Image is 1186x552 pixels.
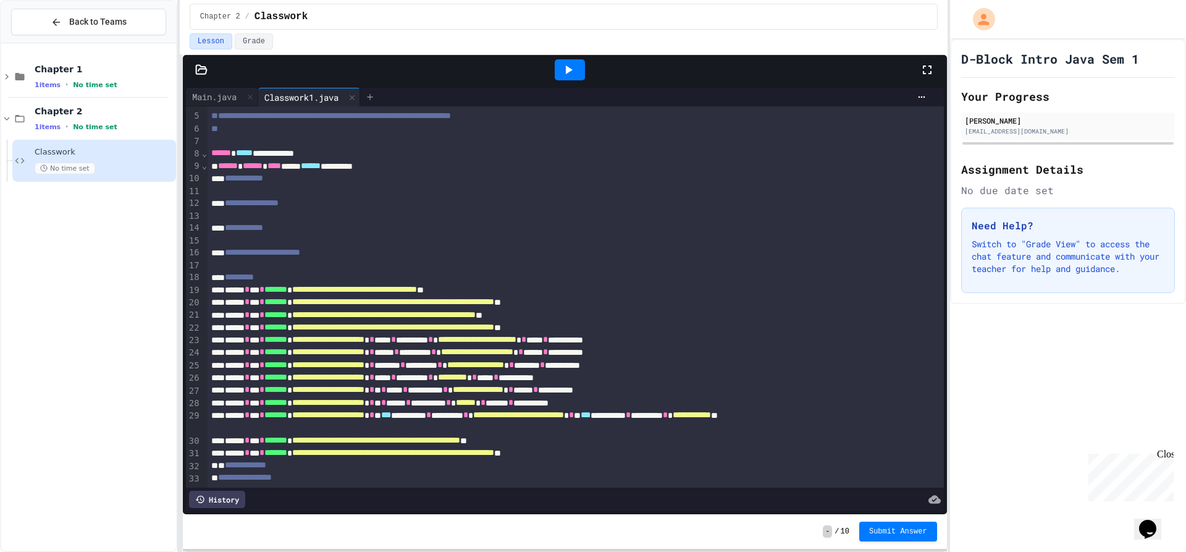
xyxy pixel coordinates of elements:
span: No time set [73,81,117,89]
div: No due date set [961,183,1175,198]
div: 7 [186,135,201,148]
span: • [65,122,68,132]
p: Switch to "Grade View" to access the chat feature and communicate with your teacher for help and ... [972,238,1164,275]
div: 32 [186,461,201,473]
div: Main.java [186,88,258,106]
div: 19 [186,284,201,297]
div: My Account [960,5,998,33]
span: Fold line [201,148,208,158]
div: 8 [186,148,201,160]
span: Chapter 1 [35,64,174,75]
span: No time set [35,163,95,174]
div: History [189,491,245,508]
div: 13 [186,210,201,223]
div: 23 [186,334,201,347]
span: Classwork [35,147,174,158]
button: Lesson [190,33,232,49]
button: Back to Teams [11,9,166,35]
div: Classwork1.java [258,88,360,106]
span: 10 [841,527,849,537]
div: 26 [186,372,201,384]
div: 30 [186,435,201,448]
div: [PERSON_NAME] [965,115,1171,126]
div: 9 [186,160,201,172]
span: Chapter 2 [35,106,174,117]
div: 20 [186,297,201,309]
div: 28 [186,397,201,410]
div: 5 [186,110,201,122]
div: 33 [186,473,201,485]
div: 21 [186,309,201,321]
button: Grade [235,33,273,49]
div: 27 [186,385,201,397]
iframe: chat widget [1083,449,1174,501]
div: 17 [186,260,201,272]
h1: D-Block Intro Java Sem 1 [961,50,1139,67]
h2: Assignment Details [961,161,1175,178]
div: 12 [186,197,201,210]
h3: Need Help? [972,218,1164,233]
span: - [823,525,832,538]
div: 31 [186,448,201,460]
div: 16 [186,247,201,259]
div: 24 [186,347,201,359]
div: 10 [186,172,201,185]
div: 6 [186,123,201,135]
span: 1 items [35,81,61,89]
div: 11 [186,185,201,198]
div: Chat with us now!Close [5,5,85,79]
div: 29 [186,410,201,435]
div: 18 [186,271,201,284]
span: Fold line [201,161,208,171]
iframe: chat widget [1134,503,1174,540]
div: [EMAIL_ADDRESS][DOMAIN_NAME] [965,127,1171,136]
div: 25 [186,360,201,372]
span: No time set [73,123,117,131]
span: / [245,12,250,22]
span: Chapter 2 [200,12,240,22]
span: / [835,527,839,537]
span: Classwork [254,9,308,24]
span: 1 items [35,123,61,131]
h2: Your Progress [961,88,1175,105]
span: Back to Teams [69,15,127,28]
span: • [65,80,68,90]
div: 22 [186,322,201,334]
div: 14 [186,222,201,234]
div: 15 [186,235,201,247]
div: Classwork1.java [258,91,345,104]
div: Main.java [186,90,243,103]
button: Submit Answer [859,522,937,541]
span: Submit Answer [869,527,927,537]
